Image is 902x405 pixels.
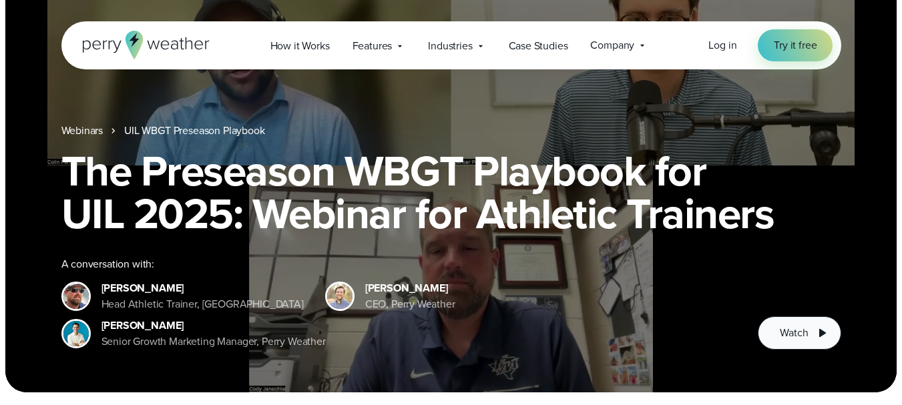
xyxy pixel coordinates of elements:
img: Colin Perry, CEO of Perry Weather [327,284,353,309]
a: Case Studies [497,32,580,59]
div: [PERSON_NAME] [365,280,455,296]
button: Watch [758,316,841,350]
a: UIL WBGT Preseason Playbook [124,123,264,139]
img: cody-henschke-headshot [63,284,89,309]
a: Log in [708,37,736,53]
span: Company [590,37,634,53]
span: Case Studies [509,38,568,54]
img: Spencer Patton, Perry Weather [63,321,89,346]
div: CEO, Perry Weather [365,296,455,312]
a: Try it free [758,29,833,61]
div: Head Athletic Trainer, [GEOGRAPHIC_DATA] [101,296,304,312]
nav: Breadcrumb [61,123,841,139]
span: Industries [428,38,472,54]
span: Features [353,38,393,54]
span: Watch [780,325,808,341]
div: [PERSON_NAME] [101,318,326,334]
h1: The Preseason WBGT Playbook for UIL 2025: Webinar for Athletic Trainers [61,149,841,235]
div: A conversation with: [61,256,737,272]
div: [PERSON_NAME] [101,280,304,296]
span: Try it free [774,37,817,53]
div: Senior Growth Marketing Manager, Perry Weather [101,334,326,350]
a: Webinars [61,123,103,139]
a: How it Works [259,32,341,59]
span: How it Works [270,38,330,54]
